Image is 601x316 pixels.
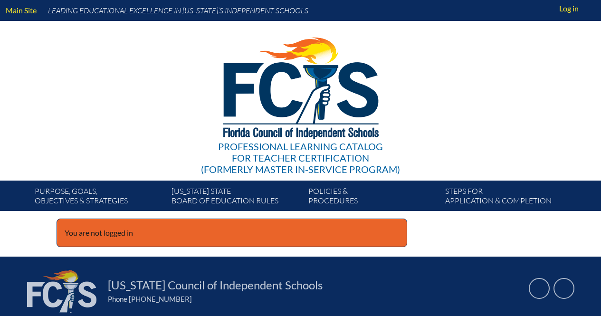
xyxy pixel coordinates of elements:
span: for Teacher Certification [232,152,369,163]
span: Log in [559,3,579,14]
div: Phone [PHONE_NUMBER] [108,295,517,303]
a: [US_STATE] Council of Independent Schools [104,278,326,293]
a: Policies &Procedures [305,184,441,211]
div: Professional Learning Catalog (formerly Master In-service Program) [201,141,400,175]
a: Professional Learning Catalog for Teacher Certification(formerly Master In-service Program) [197,19,404,177]
a: Purpose, goals,objectives & strategies [31,184,168,211]
img: FCIS_logo_white [27,270,96,313]
a: Steps forapplication & completion [441,184,578,211]
p: You are not logged in [57,219,407,247]
a: [US_STATE] StateBoard of Education rules [168,184,305,211]
a: Main Site [2,4,40,17]
img: FCISlogo221.eps [202,21,399,151]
